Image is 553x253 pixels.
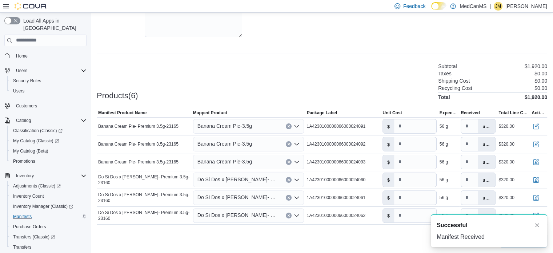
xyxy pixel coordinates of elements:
div: 56 g [440,177,448,183]
button: Users [13,66,30,75]
a: Customers [13,102,40,110]
span: Banana Cream Pie- Premium 3.5g-23165 [98,123,179,129]
a: Transfers [10,243,34,252]
span: Users [10,87,87,95]
span: Unit Cost [382,110,402,116]
span: Home [13,51,87,60]
span: Catalog [16,118,31,123]
div: 56 g [440,141,448,147]
span: Manifests [13,214,32,220]
div: $320.00 [498,159,514,165]
button: Promotions [7,156,89,166]
button: Security Roles [7,76,89,86]
button: Customers [1,100,89,111]
span: Do Si Dos x [PERSON_NAME]- 3.5g [197,211,278,220]
span: Inventory Count [10,192,87,201]
span: Manifests [10,212,87,221]
span: Total Line Cost [498,110,529,116]
button: Transfers [7,242,89,252]
span: Customers [13,101,87,110]
span: Inventory [16,173,34,179]
button: Clear input [286,195,292,201]
a: Inventory Count [10,192,47,201]
span: Do Si Dos x [PERSON_NAME]- Premium 3.5g-23160 [98,174,190,186]
button: Dismiss toast [533,221,541,230]
a: Promotions [10,157,38,166]
h4: Total [438,94,450,100]
p: $0.00 [534,85,547,91]
div: $320.00 [498,177,514,183]
a: Users [10,87,27,95]
button: My Catalog (Beta) [7,146,89,156]
span: Do Si Dos x [PERSON_NAME]- 3.5g [197,193,278,202]
h6: Recycling Cost [438,85,472,91]
span: Classification (Classic) [13,128,63,134]
span: Customers [16,103,37,109]
span: Catalog [13,116,87,125]
p: $1,920.00 [525,63,547,69]
button: Clear input [286,213,292,218]
div: 56 g [440,123,448,129]
a: Classification (Classic) [10,126,65,135]
a: Transfers (Classic) [10,233,58,241]
label: units [478,137,495,151]
a: Home [13,52,31,60]
a: Adjustments (Classic) [10,182,64,190]
span: Expected [440,110,458,116]
span: 1A4230100000066000024060 [307,177,366,183]
h6: Subtotal [438,63,457,69]
a: Inventory Manager (Classic) [7,201,89,212]
label: $ [383,119,394,133]
div: Notification [437,221,541,230]
span: Banana Cream Pie-3.5g [197,157,252,166]
span: Received [461,110,480,116]
div: Manifest Received [437,233,541,241]
p: $0.00 [534,71,547,76]
p: [PERSON_NAME] [505,2,547,11]
p: MedCanMS [460,2,486,11]
span: Transfers [13,244,31,250]
img: Cova [15,3,47,10]
label: units [478,191,495,205]
h4: $1,920.00 [525,94,547,100]
span: Load All Apps in [GEOGRAPHIC_DATA] [20,17,87,32]
span: Manifest Product Name [98,110,147,116]
span: Purchase Orders [13,224,46,230]
span: My Catalog (Beta) [10,147,87,155]
p: $0.00 [534,78,547,84]
span: Users [16,68,27,74]
span: 1A4230100000066000024062 [307,213,366,218]
span: Security Roles [13,78,41,84]
h6: Taxes [438,71,452,76]
span: Purchase Orders [10,222,87,231]
h3: Products(6) [97,91,138,100]
div: Jimmy McClellan [494,2,502,11]
span: Banana Cream Pie-3.5g [197,139,252,148]
button: Open list of options [294,195,300,201]
a: Manifests [10,212,35,221]
a: My Catalog (Classic) [7,136,89,146]
label: $ [383,173,394,187]
button: Clear input [286,177,292,183]
span: Inventory Count [13,193,44,199]
label: units [478,173,495,187]
span: My Catalog (Beta) [13,148,48,154]
button: Clear input [286,159,292,165]
span: Feedback [403,3,425,10]
span: Security Roles [10,76,87,85]
a: Inventory Manager (Classic) [10,202,76,211]
span: Inventory [13,171,87,180]
span: Banana Cream Pie-3.5g [197,122,252,130]
span: Actions [532,110,546,116]
span: Banana Cream Pie- Premium 3.5g-23165 [98,141,179,147]
h6: Shipping Cost [438,78,470,84]
span: Mapped Product [193,110,227,116]
span: Successful [437,221,467,230]
span: Users [13,88,24,94]
button: Open list of options [294,123,300,129]
span: JM [495,2,501,11]
span: Transfers [10,243,87,252]
button: Users [1,66,89,76]
label: $ [383,191,394,205]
